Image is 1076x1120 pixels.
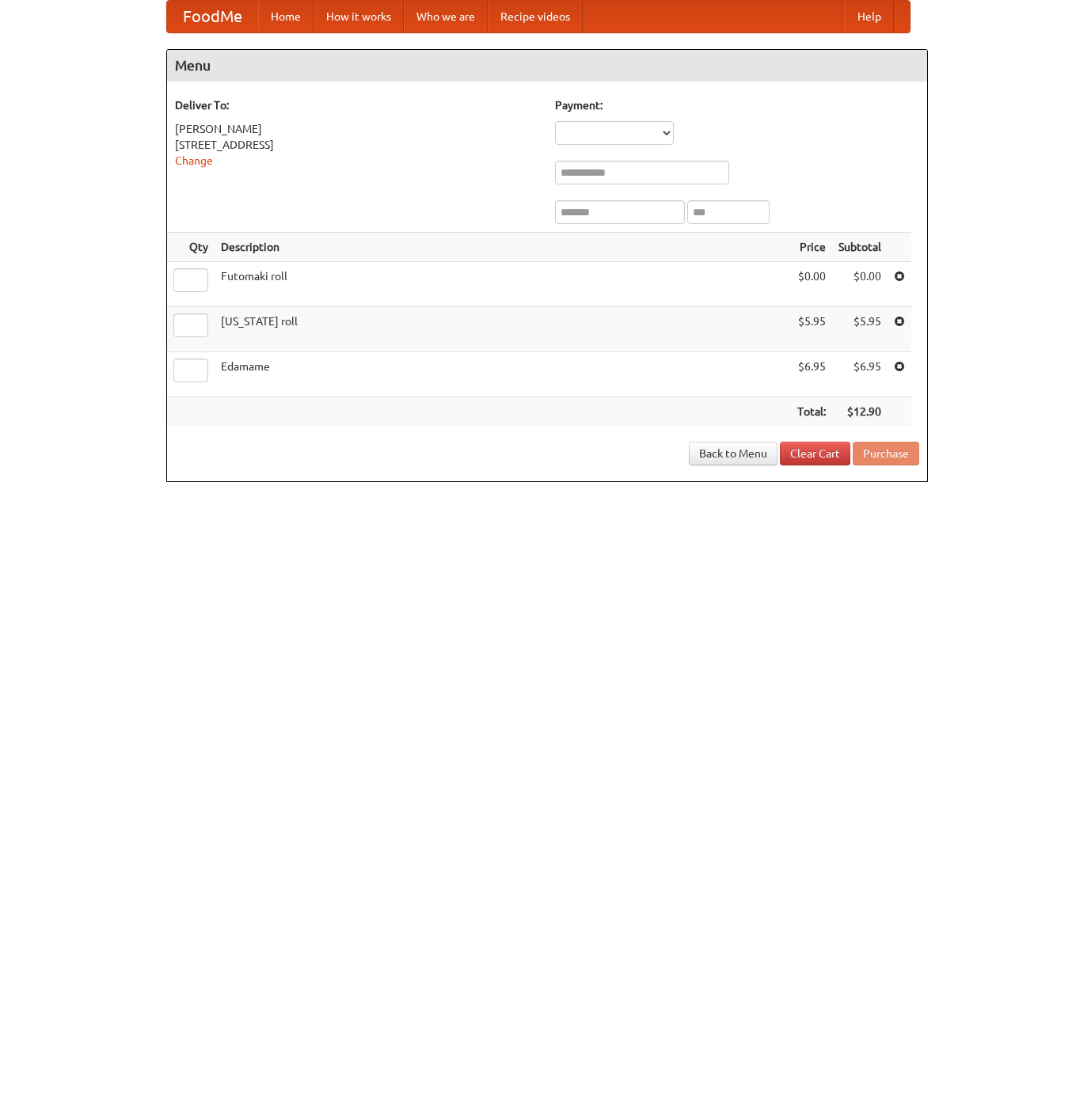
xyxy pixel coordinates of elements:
[314,1,404,32] a: How it works
[175,137,539,153] div: [STREET_ADDRESS]
[791,352,832,397] td: $6.95
[845,1,894,32] a: Help
[175,154,213,167] a: Change
[832,352,888,397] td: $6.95
[832,307,888,352] td: $5.95
[215,262,791,307] td: Futomaki roll
[791,397,832,427] th: Total:
[215,307,791,352] td: [US_STATE] roll
[791,307,832,352] td: $5.95
[853,442,919,465] button: Purchase
[167,233,215,262] th: Qty
[832,233,888,262] th: Subtotal
[404,1,488,32] a: Who we are
[258,1,314,32] a: Home
[488,1,583,32] a: Recipe videos
[791,233,832,262] th: Price
[215,233,791,262] th: Description
[167,1,258,32] a: FoodMe
[780,442,850,465] a: Clear Cart
[167,50,927,82] h4: Menu
[215,352,791,397] td: Edamame
[175,97,539,113] h5: Deliver To:
[832,262,888,307] td: $0.00
[791,262,832,307] td: $0.00
[175,121,539,137] div: [PERSON_NAME]
[832,397,888,427] th: $12.90
[555,97,919,113] h5: Payment:
[689,442,778,465] a: Back to Menu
